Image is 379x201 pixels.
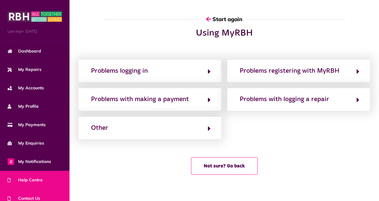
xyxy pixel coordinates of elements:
[240,66,339,76] div: Problems registering with MyRBH
[238,94,359,104] button: Problems with logging a repair
[202,11,247,28] button: Start again
[8,66,41,73] span: My Repairs
[91,94,189,104] div: Problems with making a payment
[91,123,108,133] div: Other
[8,158,14,165] span: 0
[8,29,62,34] span: Last login: [DATE]
[128,28,320,39] h2: Using MyRBH
[89,94,211,104] button: Problems with making a payment
[191,157,258,175] button: Not sure? Go back
[8,177,43,183] span: Help Centre
[8,11,62,23] img: MyRBH
[8,103,39,110] span: My Profile
[8,122,46,128] span: My Payments
[8,158,51,165] span: My Notifications
[238,66,359,76] button: Problems registering with MyRBH
[240,94,329,104] div: Problems with logging a repair
[89,123,211,133] button: Other
[8,140,44,146] span: My Enquiries
[8,85,44,91] span: My Accounts
[89,66,211,76] button: Problems logging in
[91,66,148,76] div: Problems logging in
[8,48,41,54] span: Dashboard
